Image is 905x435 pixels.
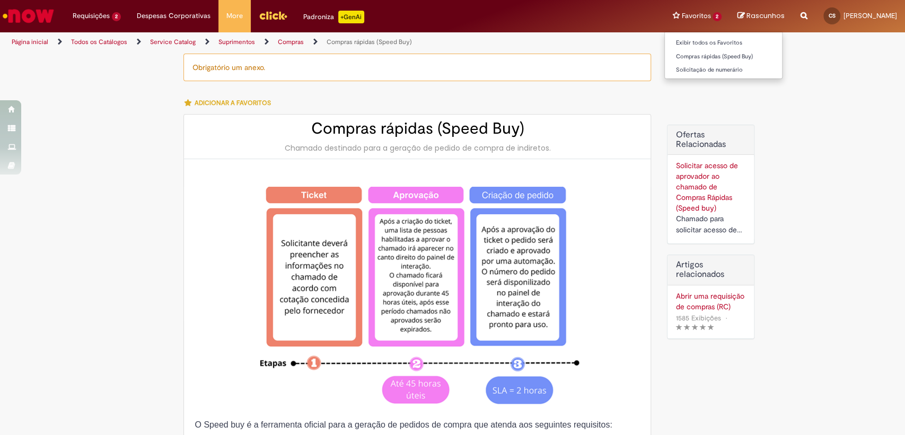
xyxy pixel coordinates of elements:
[194,99,270,107] span: Adicionar a Favoritos
[112,12,121,21] span: 2
[183,54,651,81] div: Obrigatório um anexo.
[137,11,210,21] span: Despesas Corporativas
[675,291,746,312] a: Abrir uma requisição de compras (RC)
[723,311,729,325] span: •
[675,161,737,213] a: Solicitar acesso de aprovador ao chamado de Compras Rápidas (Speed buy)
[303,11,364,23] div: Padroniza
[195,420,612,429] span: O Speed buy é a ferramenta oficial para a geração de pedidos de compra que atenda aos seguintes r...
[338,11,364,23] p: +GenAi
[218,38,255,46] a: Suprimentos
[675,213,746,236] div: Chamado para solicitar acesso de aprovador ao ticket de Speed buy
[737,11,785,21] a: Rascunhos
[195,143,640,153] div: Chamado destinado para a geração de pedido de compra de indiretos.
[195,120,640,137] h2: Compras rápidas (Speed Buy)
[71,38,127,46] a: Todos os Catálogos
[713,12,722,21] span: 2
[1,5,56,27] img: ServiceNow
[665,37,782,49] a: Exibir todos os Favoritos
[665,64,782,76] a: Solicitação de numerário
[12,38,48,46] a: Página inicial
[664,32,783,79] ul: Favoritos
[259,7,287,23] img: click_logo_yellow_360x200.png
[746,11,785,21] span: Rascunhos
[183,92,276,114] button: Adicionar a Favoritos
[226,11,243,21] span: More
[8,32,595,52] ul: Trilhas de página
[667,125,754,244] div: Ofertas Relacionadas
[681,11,710,21] span: Favoritos
[278,38,304,46] a: Compras
[844,11,897,20] span: [PERSON_NAME]
[665,51,782,63] a: Compras rápidas (Speed Buy)
[327,38,412,46] a: Compras rápidas (Speed Buy)
[73,11,110,21] span: Requisições
[675,130,746,149] h2: Ofertas Relacionadas
[829,12,836,19] span: CS
[675,314,721,323] span: 1585 Exibições
[150,38,196,46] a: Service Catalog
[675,260,746,279] h3: Artigos relacionados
